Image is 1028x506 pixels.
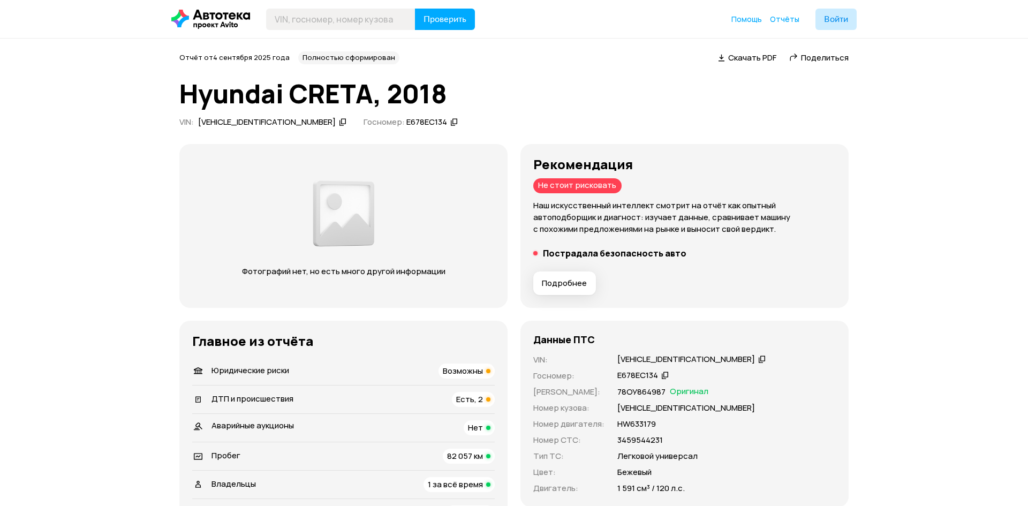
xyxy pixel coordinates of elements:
[443,365,483,376] span: Возможны
[298,51,399,64] div: Полностью сформирован
[179,52,290,62] span: Отчёт от 4 сентября 2025 года
[617,354,755,365] div: [VEHICLE_IDENTIFICATION_NUMBER]
[533,402,604,414] p: Номер кузова :
[533,466,604,478] p: Цвет :
[617,434,663,446] p: 3459544231
[815,9,857,30] button: Войти
[533,418,604,430] p: Номер двигателя :
[533,334,595,345] h4: Данные ПТС
[731,14,762,24] span: Помощь
[192,334,495,349] h3: Главное из отчёта
[364,116,405,127] span: Госномер:
[179,116,194,127] span: VIN :
[533,450,604,462] p: Тип ТС :
[179,79,849,108] h1: Hyundai CRETA, 2018
[310,175,377,253] img: d89e54fb62fcf1f0.png
[211,478,256,489] span: Владельцы
[542,278,587,289] span: Подробнее
[424,15,466,24] span: Проверить
[533,370,604,382] p: Госномер :
[617,402,755,414] p: [VEHICLE_IDENTIFICATION_NUMBER]
[447,450,483,462] span: 82 057 км
[670,386,708,398] span: Оригинал
[456,394,483,405] span: Есть, 2
[211,420,294,431] span: Аварийные аукционы
[728,52,776,63] span: Скачать PDF
[617,386,666,398] p: 78ОУ864987
[533,482,604,494] p: Двигатель :
[211,365,289,376] span: Юридические риски
[617,370,658,381] div: Е678ЕС134
[533,354,604,366] p: VIN :
[801,52,849,63] span: Поделиться
[533,200,836,235] p: Наш искусственный интеллект смотрит на отчёт как опытный автоподборщик и диагност: изучает данные...
[533,157,836,172] h3: Рекомендация
[718,52,776,63] a: Скачать PDF
[231,266,456,277] p: Фотографий нет, но есть много другой информации
[543,248,686,259] h5: Пострадала безопасность авто
[731,14,762,25] a: Помощь
[824,15,848,24] span: Войти
[198,117,336,128] div: [VEHICLE_IDENTIFICATION_NUMBER]
[617,482,685,494] p: 1 591 см³ / 120 л.с.
[533,434,604,446] p: Номер СТС :
[211,393,293,404] span: ДТП и происшествия
[533,386,604,398] p: [PERSON_NAME] :
[211,450,240,461] span: Пробег
[428,479,483,490] span: 1 за всё время
[533,178,622,193] div: Не стоит рисковать
[617,450,698,462] p: Легковой универсал
[415,9,475,30] button: Проверить
[266,9,415,30] input: VIN, госномер, номер кузова
[789,52,849,63] a: Поделиться
[770,14,799,25] a: Отчёты
[617,466,652,478] p: Бежевый
[533,271,596,295] button: Подробнее
[406,117,447,128] div: Е678ЕС134
[468,422,483,433] span: Нет
[617,418,656,430] p: НW633179
[770,14,799,24] span: Отчёты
